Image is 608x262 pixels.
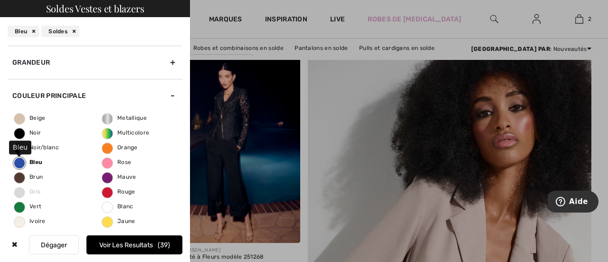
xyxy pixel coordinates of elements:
[102,188,135,195] span: Rouge
[14,159,42,165] span: Bleu
[102,174,136,180] span: Mauve
[9,140,31,154] div: Bleu
[102,144,138,151] span: Orange
[14,115,46,121] span: Beige
[86,235,182,254] button: Voir les resultats39
[8,26,39,37] div: Bleu
[14,218,46,224] span: Ivoire
[14,203,41,210] span: Vert
[102,159,131,165] span: Rose
[102,129,149,136] span: Multicolore
[8,46,182,79] div: Grandeur
[102,203,133,210] span: Blanc
[14,144,59,151] span: Noir/blanc
[102,115,147,121] span: Metallique
[14,129,41,136] span: Noir
[29,235,79,254] button: Dégager
[158,241,170,249] span: 39
[102,218,135,224] span: Jaune
[8,235,21,254] div: ✖
[41,26,79,37] div: Soldes
[14,188,40,195] span: Gris
[8,79,182,112] div: Couleur Principale
[14,174,43,180] span: Brun
[548,191,598,214] iframe: Ouvre un widget dans lequel vous pouvez trouver plus d’informations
